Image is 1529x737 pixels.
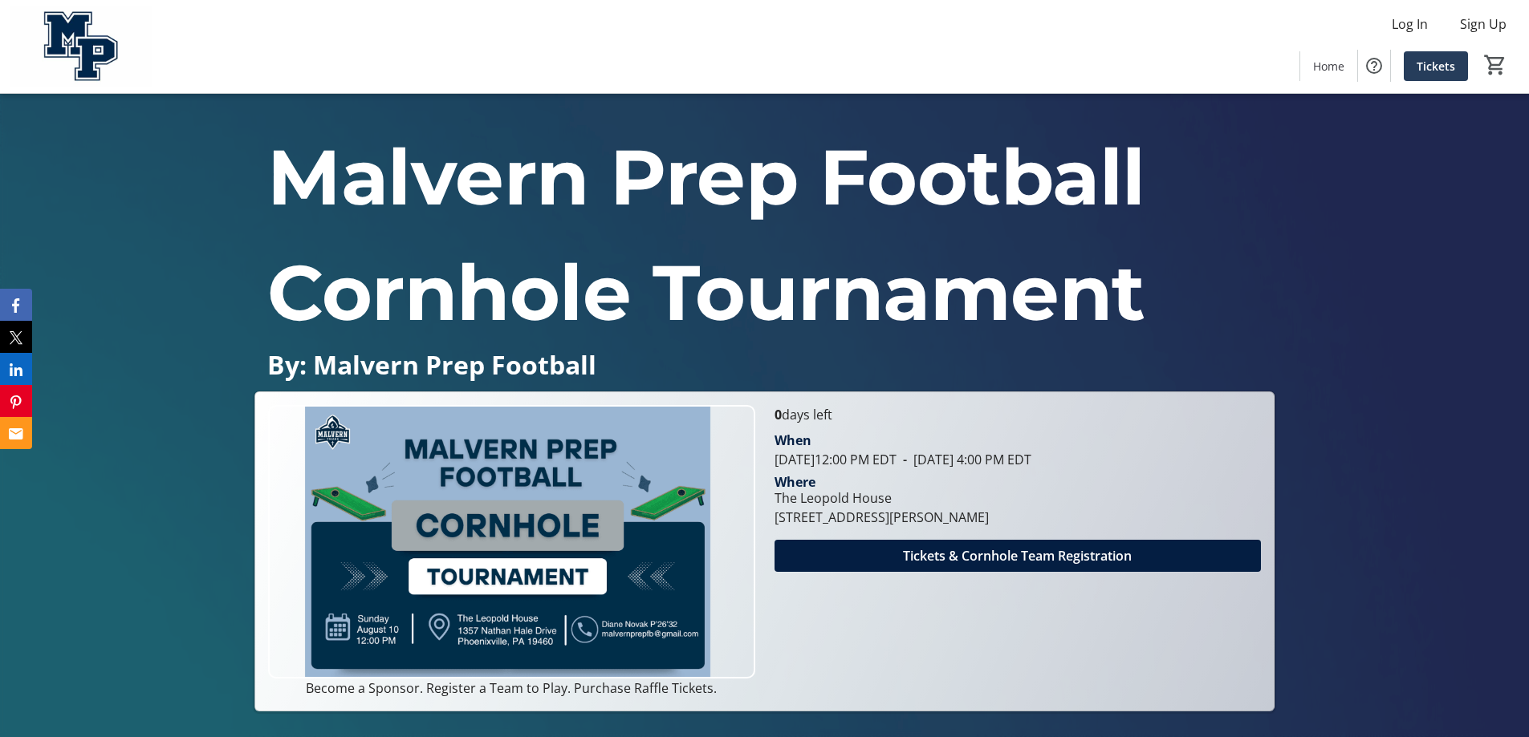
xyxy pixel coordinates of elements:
[775,451,897,468] span: [DATE] 12:00 PM EDT
[1404,51,1468,81] a: Tickets
[1460,14,1507,34] span: Sign Up
[267,130,1145,339] span: Malvern Prep Football Cornhole Tournament
[1379,11,1441,37] button: Log In
[775,488,989,508] div: The Leopold House
[268,678,754,698] p: Become a Sponsor. Register a Team to Play. Purchase Raffle Tickets.
[10,6,152,87] img: Malvern Prep Football's Logo
[1447,11,1519,37] button: Sign Up
[1313,58,1344,75] span: Home
[1417,58,1455,75] span: Tickets
[775,406,782,423] span: 0
[775,476,815,488] div: Where
[1392,14,1428,34] span: Log In
[775,540,1261,572] button: Tickets & Cornhole Team Registration
[267,350,1261,379] p: By: Malvern Prep Football
[897,451,1031,468] span: [DATE] 4:00 PM EDT
[1481,51,1510,79] button: Cart
[775,508,989,527] div: [STREET_ADDRESS][PERSON_NAME]
[897,451,913,468] span: -
[1300,51,1357,81] a: Home
[268,405,754,678] img: Campaign CTA Media Photo
[775,405,1261,424] p: days left
[903,546,1132,565] span: Tickets & Cornhole Team Registration
[1358,50,1390,82] button: Help
[775,431,811,450] div: When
